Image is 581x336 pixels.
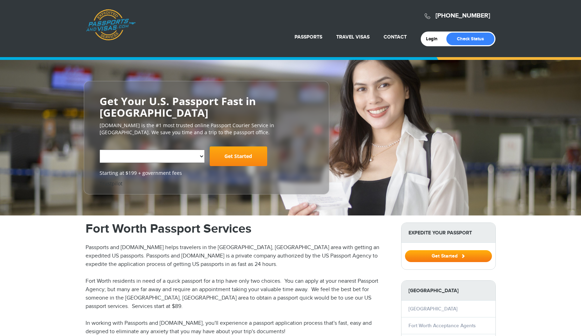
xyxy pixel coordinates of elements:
a: Check Status [446,33,494,45]
a: Travel Visas [336,34,370,40]
a: Contact [384,34,407,40]
a: Passports & [DOMAIN_NAME] [86,9,136,41]
h1: Fort Worth Passport Services [86,222,391,235]
p: Passports and [DOMAIN_NAME] helps travelers in the [GEOGRAPHIC_DATA], [GEOGRAPHIC_DATA] area with... [86,244,391,269]
a: Get Started [210,146,267,166]
p: In working with Passports and [DOMAIN_NAME], you'll experience a passport application process tha... [86,319,391,336]
a: [PHONE_NUMBER] [435,12,490,20]
h2: Get Your U.S. Passport Fast in [GEOGRAPHIC_DATA] [100,95,313,118]
a: Fort Worth Acceptance Agents [408,323,476,329]
a: Get Started [405,253,492,259]
p: [DOMAIN_NAME] is the #1 most trusted online Passport Courier Service in [GEOGRAPHIC_DATA]. We sav... [100,122,313,136]
strong: [GEOGRAPHIC_DATA] [401,281,495,301]
a: [GEOGRAPHIC_DATA] [408,306,458,312]
button: Get Started [405,250,492,262]
a: Trustpilot [100,180,122,187]
a: Passports [295,34,322,40]
span: Starting at $199 + government fees [100,170,313,177]
p: Fort Worth residents in need of a quick passport for a trip have only two choices. You can apply ... [86,277,391,311]
strong: Expedite Your Passport [401,223,495,243]
a: Login [426,36,442,42]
